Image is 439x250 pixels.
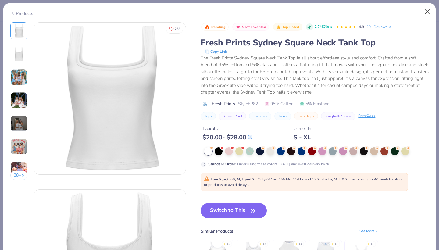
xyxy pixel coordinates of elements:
span: Most Favorited [242,25,266,29]
div: ★ [295,242,298,245]
strong: Standard Order : [208,162,236,166]
img: User generated content [11,162,27,178]
div: ★ [259,242,262,245]
span: Only 287 Ss, 155 Ms, 114 Ls and 13 XLs left. S, M, L & XL restocking on 9/1. Switch colors or pro... [204,177,402,187]
button: Spaghetti Straps [321,112,355,120]
button: copy to clipboard [203,48,229,55]
img: User generated content [11,69,27,85]
div: 4.5 [335,242,338,246]
button: Badge Button [201,23,229,31]
div: $ 20.00 - $ 28.00 [202,134,252,141]
img: Back [12,47,26,61]
img: Most Favorited sort [236,25,241,30]
button: Transfers [249,112,271,120]
button: Screen Print [219,112,246,120]
img: User generated content [11,92,27,109]
div: ★ [367,242,369,245]
div: ★ [223,242,226,245]
a: 20+ Reviews [366,24,392,30]
span: 4.8 [359,24,364,29]
div: Products [10,10,33,17]
img: Front [12,23,26,38]
div: ★ [331,242,334,245]
div: 4.6 [299,242,302,246]
button: Badge Button [232,23,269,31]
strong: Low Stock in S, M, L and XL : [211,177,258,182]
div: 4.9 [371,242,374,246]
div: Typically [202,125,252,132]
span: Trending [211,25,226,29]
button: Like [166,24,183,33]
button: Close [422,6,433,18]
div: Fresh Prints Sydney Square Neck Tank Top [201,37,429,48]
span: Top Rated [282,25,299,29]
button: Tanks [274,112,291,120]
div: Comes In [294,125,311,132]
button: Switch to This [201,203,267,218]
button: Tops [201,112,216,120]
div: 4.8 [263,242,266,246]
img: User generated content [11,138,27,155]
span: 5% Elastane [300,101,329,107]
div: The Fresh Prints Sydney Square Neck Tank Top is all about effortless style and comfort. Crafted f... [201,55,429,96]
img: Top Rated sort [276,25,281,30]
span: Fresh Prints [212,101,235,107]
img: Trending sort [205,25,209,30]
span: 95% Cotton [265,101,294,107]
img: Front [34,23,186,174]
img: User generated content [11,115,27,132]
div: S - XL [294,134,311,141]
button: Tank Tops [294,112,318,120]
div: 4.8 Stars [336,22,356,32]
button: 38+ [10,171,28,180]
div: See More [359,228,378,234]
span: 263 [175,27,180,30]
button: Badge Button [273,23,302,31]
div: Print Guide [358,113,375,119]
span: Style FP82 [238,101,258,107]
div: Similar Products [201,228,233,234]
img: brand logo [201,102,209,106]
div: Order using these colors [DATE] and we’ll delivery by 9/1. [208,161,332,167]
span: 2.7M Clicks [315,24,332,30]
div: 4.7 [227,242,230,246]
